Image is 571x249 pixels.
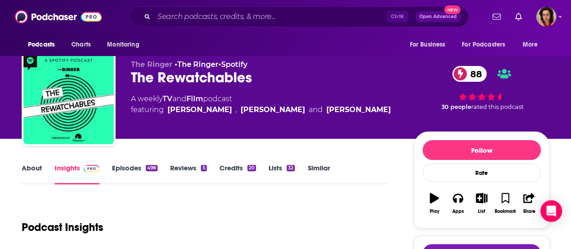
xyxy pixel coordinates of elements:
[387,11,408,23] span: Ctrl K
[523,38,538,51] span: More
[167,104,232,115] a: Bill Simmons
[129,6,469,27] div: Search podcasts, credits, & more...
[112,164,158,184] a: Episodes498
[236,104,237,115] span: ,
[536,7,556,27] img: User Profile
[422,140,541,160] button: Follow
[461,66,487,82] span: 88
[409,38,445,51] span: For Business
[511,9,525,24] a: Show notifications dropdown
[71,38,91,51] span: Charts
[471,103,524,110] span: rated this podcast
[516,36,549,53] button: open menu
[131,104,391,115] span: featuring
[84,165,99,172] img: Podchaser Pro
[444,5,460,14] span: New
[241,104,305,115] div: [PERSON_NAME]
[403,36,456,53] button: open menu
[446,187,469,220] button: Apps
[107,38,139,51] span: Monitoring
[172,94,186,103] span: and
[326,104,391,115] div: [PERSON_NAME]
[309,104,323,115] span: and
[540,200,562,222] div: Open Intercom Messenger
[452,209,464,214] div: Apps
[146,165,158,171] div: 498
[131,94,391,115] div: A weekly podcast
[177,60,218,69] a: The Ringer
[22,36,66,53] button: open menu
[422,187,446,220] button: Play
[186,94,203,103] a: Film
[287,165,295,171] div: 32
[22,221,103,234] h1: Podcast Insights
[422,164,541,182] div: Rate
[478,209,485,214] div: List
[170,164,206,184] a: Reviews5
[441,103,471,110] span: 30 people
[495,209,516,214] div: Bookmark
[221,60,247,69] a: Spotify
[22,164,42,184] a: About
[536,7,556,27] button: Show profile menu
[456,36,518,53] button: open menu
[175,60,218,69] span: •
[430,209,439,214] div: Play
[415,11,461,22] button: Open AdvancedNew
[307,164,330,184] a: Similar
[219,164,256,184] a: Credits20
[462,38,505,51] span: For Podcasters
[154,9,387,24] input: Search podcasts, credits, & more...
[218,60,247,69] span: •
[23,54,114,144] img: The Rewatchables
[65,36,96,53] a: Charts
[414,60,549,116] div: 88 30 peoplerated this podcast
[269,164,295,184] a: Lists32
[101,36,151,53] button: open menu
[15,8,102,25] img: Podchaser - Follow, Share and Rate Podcasts
[493,187,517,220] button: Bookmark
[489,9,504,24] a: Show notifications dropdown
[419,14,457,19] span: Open Advanced
[452,66,487,82] a: 88
[536,7,556,27] span: Logged in as hdrucker
[162,94,172,103] a: TV
[55,164,99,184] a: InsightsPodchaser Pro
[517,187,541,220] button: Share
[131,60,172,69] span: The Ringer
[523,209,535,214] div: Share
[201,165,206,171] div: 5
[247,165,256,171] div: 20
[470,187,493,220] button: List
[28,38,55,51] span: Podcasts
